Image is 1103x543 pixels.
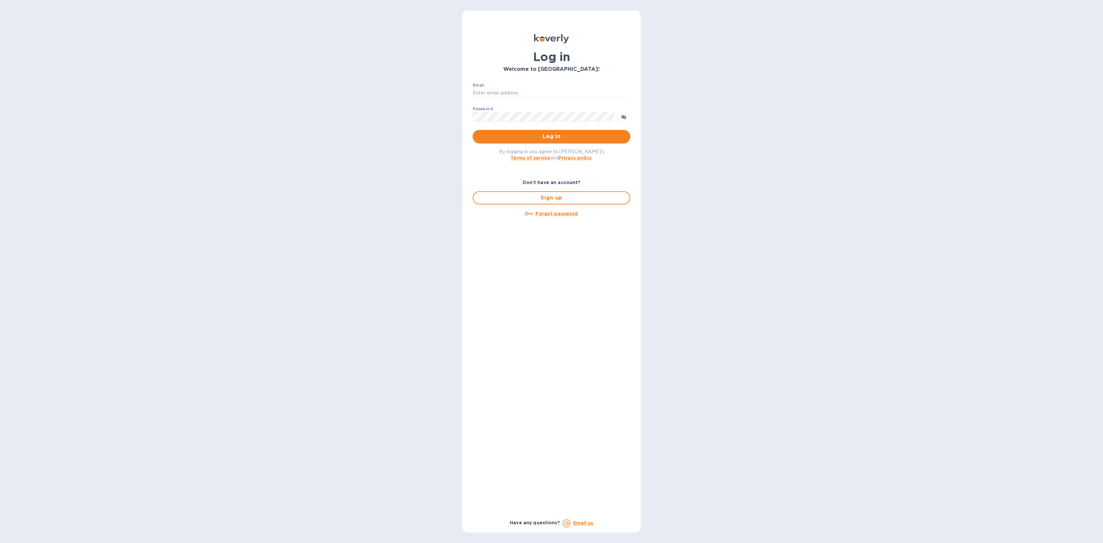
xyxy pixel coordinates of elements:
a: Email us [573,520,593,526]
b: Have any questions? [510,520,560,525]
a: Privacy policy [558,155,592,160]
label: Email [473,83,484,87]
span: Sign up [479,194,624,202]
span: Log in [478,133,625,140]
span: By logging in you agree to [PERSON_NAME]'s and . [499,149,604,160]
label: Password [473,107,493,111]
button: Sign up [473,191,630,204]
h1: Log in [473,50,630,64]
h3: Welcome to [GEOGRAPHIC_DATA]! [473,66,630,73]
a: Terms of service [510,155,550,160]
u: Forgot password [535,211,578,216]
button: toggle password visibility [617,110,630,123]
img: Koverly [534,34,569,43]
button: Log in [473,130,630,143]
input: Enter email address [473,88,630,98]
b: Don't have an account? [523,180,581,185]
